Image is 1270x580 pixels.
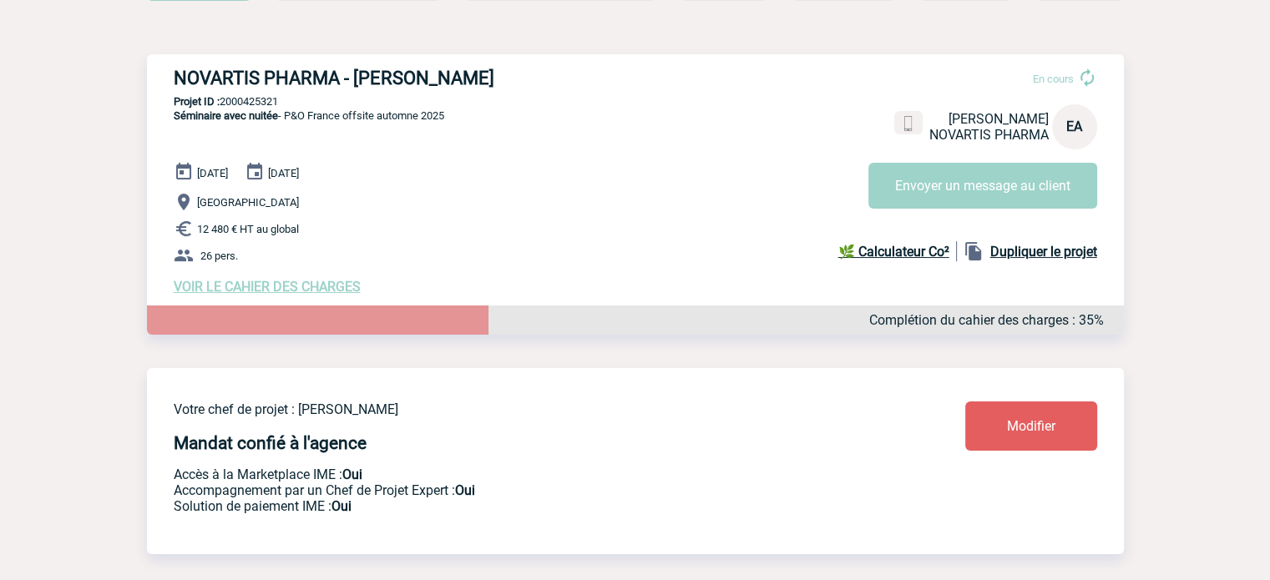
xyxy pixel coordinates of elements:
h3: NOVARTIS PHARMA - [PERSON_NAME] [174,68,675,88]
a: VOIR LE CAHIER DES CHARGES [174,279,361,295]
span: [DATE] [268,167,299,179]
b: Dupliquer le projet [990,244,1097,260]
p: Votre chef de projet : [PERSON_NAME] [174,401,867,417]
span: 12 480 € HT au global [197,223,299,235]
span: Modifier [1007,418,1055,434]
b: Oui [331,498,352,514]
p: Conformité aux process achat client, Prise en charge de la facturation, Mutualisation de plusieur... [174,498,867,514]
b: Oui [455,482,475,498]
span: - P&O France offsite automne 2025 [174,109,444,122]
b: 🌿 Calculateur Co² [838,244,949,260]
span: Séminaire avec nuitée [174,109,278,122]
span: [DATE] [197,167,228,179]
p: Accès à la Marketplace IME : [174,467,867,482]
span: [GEOGRAPHIC_DATA] [197,196,299,209]
b: Oui [342,467,362,482]
span: NOVARTIS PHARMA [929,127,1049,143]
span: 26 pers. [200,250,238,262]
span: En cours [1033,73,1074,85]
p: Prestation payante [174,482,867,498]
p: 2000425321 [147,95,1124,108]
h4: Mandat confié à l'agence [174,433,367,453]
button: Envoyer un message au client [868,163,1097,209]
span: [PERSON_NAME] [949,111,1049,127]
img: portable.png [901,116,916,131]
img: file_copy-black-24dp.png [964,241,984,261]
span: EA [1066,119,1082,134]
a: 🌿 Calculateur Co² [838,241,957,261]
b: Projet ID : [174,95,220,108]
